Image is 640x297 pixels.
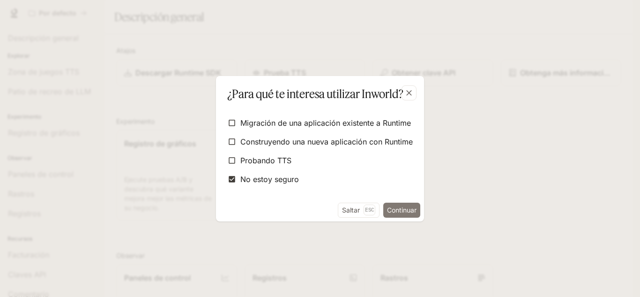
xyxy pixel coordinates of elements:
[240,156,291,165] font: Probando TTS
[383,203,420,218] button: Continuar
[365,206,374,213] font: Esc
[240,118,411,128] font: Migración de una aplicación existente a Runtime
[227,87,403,101] font: ¿Para qué te interesa utilizar Inworld?
[342,206,360,214] font: Saltar
[240,175,299,184] font: No estoy seguro
[338,203,380,218] button: SaltarEsc
[387,206,417,214] font: Continuar
[240,137,413,146] font: Construyendo una nueva aplicación con Runtime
